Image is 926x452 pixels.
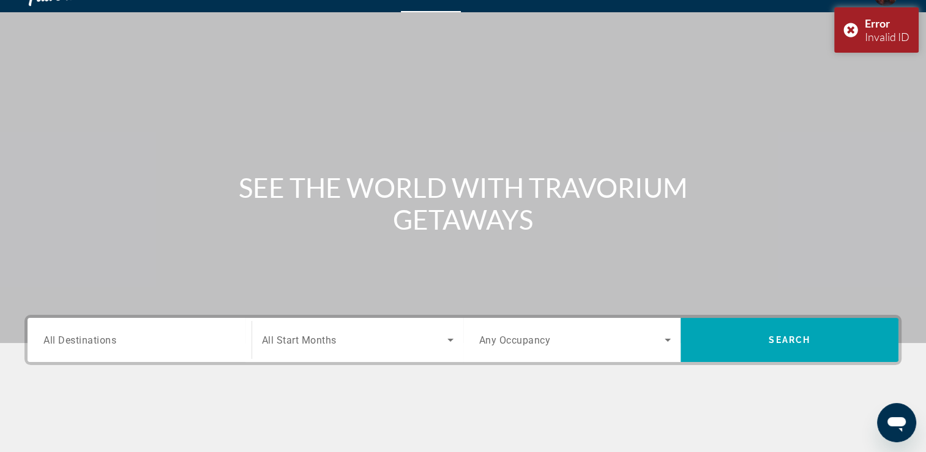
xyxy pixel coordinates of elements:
div: Invalid ID [865,30,909,43]
span: Search [769,335,810,345]
div: Search widget [28,318,898,362]
div: Error [865,17,909,30]
span: All Destinations [43,334,116,345]
span: All Start Months [262,334,337,346]
iframe: Button to launch messaging window [877,403,916,442]
button: Search [681,318,898,362]
span: Any Occupancy [479,334,551,346]
h1: SEE THE WORLD WITH TRAVORIUM GETAWAYS [234,171,693,235]
input: Select destination [43,333,236,348]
